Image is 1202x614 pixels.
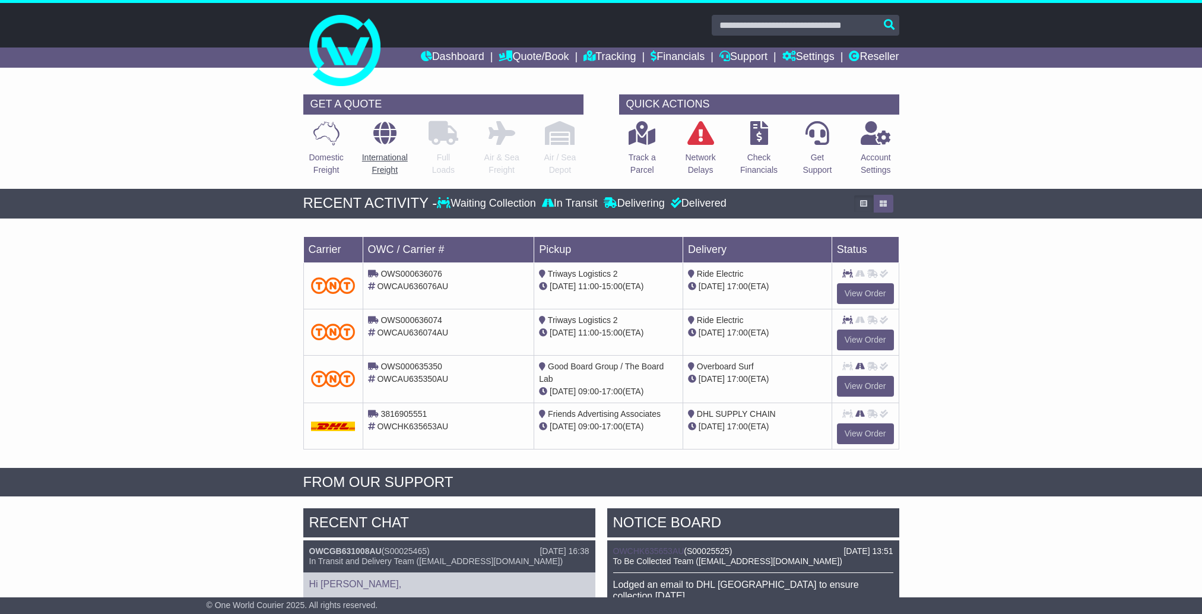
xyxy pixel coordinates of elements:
[837,330,894,350] a: View Order
[782,48,835,68] a: Settings
[380,269,442,278] span: OWS000636076
[837,283,894,304] a: View Order
[832,236,899,262] td: Status
[583,48,636,68] a: Tracking
[539,420,678,433] div: - (ETA)
[688,420,827,433] div: (ETA)
[380,409,427,419] span: 3816905551
[601,197,668,210] div: Delivering
[311,422,356,431] img: DHL.png
[578,328,599,337] span: 11:00
[697,315,744,325] span: Ride Electric
[377,328,448,337] span: OWCAU636074AU
[651,48,705,68] a: Financials
[683,236,832,262] td: Delivery
[309,556,563,566] span: In Transit and Delivery Team ([EMAIL_ADDRESS][DOMAIN_NAME])
[311,324,356,340] img: TNT_Domestic.png
[602,328,623,337] span: 15:00
[309,546,382,556] a: OWCGB631008AU
[685,151,715,176] p: Network Delays
[849,48,899,68] a: Reseller
[539,385,678,398] div: - (ETA)
[534,236,683,262] td: Pickup
[361,121,408,183] a: InternationalFreight
[688,373,827,385] div: (ETA)
[303,236,363,262] td: Carrier
[578,422,599,431] span: 09:00
[548,409,661,419] span: Friends Advertising Associates
[550,281,576,291] span: [DATE]
[362,151,408,176] p: International Freight
[380,362,442,371] span: OWS000635350
[578,387,599,396] span: 09:00
[540,546,589,556] div: [DATE] 16:38
[740,151,778,176] p: Check Financials
[837,376,894,397] a: View Order
[363,236,534,262] td: OWC / Carrier #
[309,596,589,607] p: You are always welcome.
[699,328,725,337] span: [DATE]
[727,328,748,337] span: 17:00
[697,409,776,419] span: DHL SUPPLY CHAIN
[699,281,725,291] span: [DATE]
[308,121,344,183] a: DomesticFreight
[602,281,623,291] span: 15:00
[613,546,684,556] a: OWCHK635653AU
[309,546,589,556] div: ( )
[303,508,595,540] div: RECENT CHAT
[539,327,678,339] div: - (ETA)
[303,94,583,115] div: GET A QUOTE
[311,277,356,293] img: TNT_Domestic.png
[860,121,892,183] a: AccountSettings
[539,362,664,384] span: Good Board Group / The Board Lab
[377,281,448,291] span: OWCAU636076AU
[719,48,767,68] a: Support
[539,280,678,293] div: - (ETA)
[699,374,725,384] span: [DATE]
[602,387,623,396] span: 17:00
[309,578,589,590] p: Hi [PERSON_NAME],
[550,387,576,396] span: [DATE]
[377,374,448,384] span: OWCAU635350AU
[548,269,618,278] span: Triways Logistics 2
[429,151,458,176] p: Full Loads
[613,546,893,556] div: ( )
[484,151,519,176] p: Air & Sea Freight
[687,546,730,556] span: S00025525
[303,195,437,212] div: RECENT ACTIVITY -
[311,371,356,387] img: TNT_Domestic.png
[619,94,899,115] div: QUICK ACTIONS
[550,422,576,431] span: [DATE]
[861,151,891,176] p: Account Settings
[578,281,599,291] span: 11:00
[727,281,748,291] span: 17:00
[668,197,727,210] div: Delivered
[688,280,827,293] div: (ETA)
[539,197,601,210] div: In Transit
[499,48,569,68] a: Quote/Book
[607,508,899,540] div: NOTICE BOARD
[303,474,899,491] div: FROM OUR SUPPORT
[727,422,748,431] span: 17:00
[613,556,842,566] span: To Be Collected Team ([EMAIL_ADDRESS][DOMAIN_NAME])
[699,422,725,431] span: [DATE]
[843,546,893,556] div: [DATE] 13:51
[803,151,832,176] p: Get Support
[697,269,744,278] span: Ride Electric
[629,151,656,176] p: Track a Parcel
[697,362,754,371] span: Overboard Surf
[309,151,343,176] p: Domestic Freight
[548,315,618,325] span: Triways Logistics 2
[384,546,427,556] span: S00025465
[602,422,623,431] span: 17:00
[421,48,484,68] a: Dashboard
[207,600,378,610] span: © One World Courier 2025. All rights reserved.
[380,315,442,325] span: OWS000636074
[544,151,576,176] p: Air / Sea Depot
[377,422,448,431] span: OWCHK635653AU
[684,121,716,183] a: NetworkDelays
[802,121,832,183] a: GetSupport
[688,327,827,339] div: (ETA)
[437,197,538,210] div: Waiting Collection
[727,374,748,384] span: 17:00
